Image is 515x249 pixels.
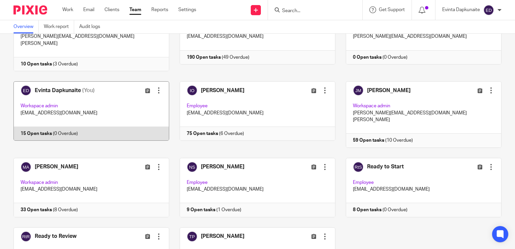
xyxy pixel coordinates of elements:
[62,6,73,13] a: Work
[44,20,74,33] a: Work report
[442,6,480,13] p: Evinta Dapkunaite
[13,20,39,33] a: Overview
[83,6,94,13] a: Email
[281,8,342,14] input: Search
[151,6,168,13] a: Reports
[79,20,105,33] a: Audit logs
[178,6,196,13] a: Settings
[379,7,405,12] span: Get Support
[129,6,141,13] a: Team
[104,6,119,13] a: Clients
[483,5,494,16] img: svg%3E
[13,5,47,15] img: Pixie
